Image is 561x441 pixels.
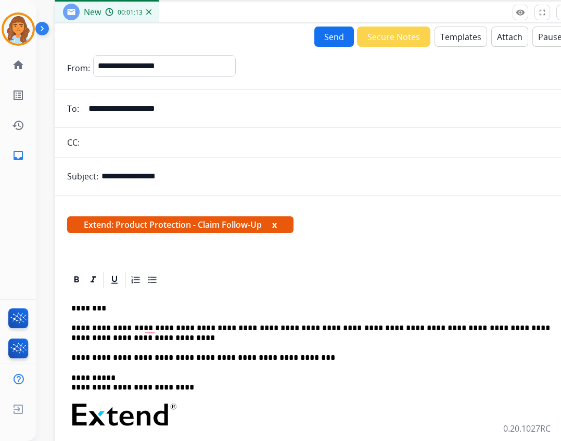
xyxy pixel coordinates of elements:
img: avatar [4,15,33,44]
mat-icon: history [12,119,24,132]
span: Extend: Product Protection - Claim Follow-Up [67,216,294,233]
div: Bullet List [145,272,160,288]
button: Templates [435,27,487,47]
span: 00:01:13 [118,8,143,17]
p: CC: [67,136,80,149]
div: Underline [107,272,122,288]
p: From: [67,62,90,74]
mat-icon: remove_red_eye [516,8,525,17]
p: 0.20.1027RC [503,422,551,435]
div: Italic [85,272,101,288]
button: Attach [491,27,528,47]
div: Ordered List [128,272,144,288]
mat-icon: inbox [12,149,24,162]
mat-icon: fullscreen [538,8,547,17]
p: Subject: [67,170,98,183]
p: To: [67,102,79,115]
mat-icon: home [12,59,24,71]
button: Send [314,27,354,47]
mat-icon: list_alt [12,89,24,101]
span: New [84,6,101,18]
button: x [272,218,277,231]
div: Bold [69,272,84,288]
button: Secure Notes [357,27,430,47]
